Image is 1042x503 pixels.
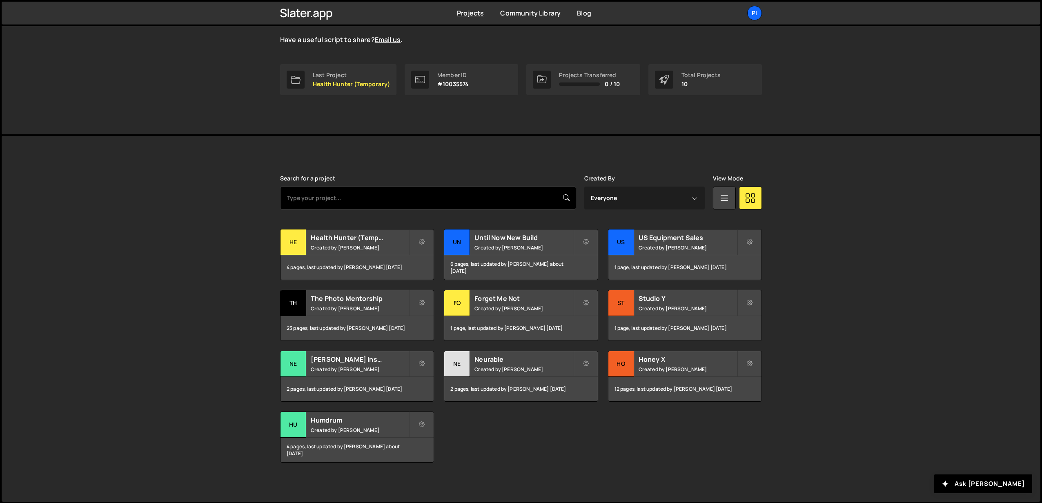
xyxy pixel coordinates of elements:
[280,412,434,463] a: Hu Humdrum Created by [PERSON_NAME] 4 pages, last updated by [PERSON_NAME] about [DATE]
[444,290,598,341] a: Fo Forget Me Not Created by [PERSON_NAME] 1 page, last updated by [PERSON_NAME] [DATE]
[639,355,737,364] h2: Honey X
[444,316,597,341] div: 1 page, last updated by [PERSON_NAME] [DATE]
[281,316,434,341] div: 23 pages, last updated by [PERSON_NAME] [DATE]
[313,72,390,78] div: Last Project
[608,377,761,401] div: 12 pages, last updated by [PERSON_NAME] [DATE]
[474,355,573,364] h2: Neurable
[375,35,401,44] a: Email us
[444,290,470,316] div: Fo
[608,316,761,341] div: 1 page, last updated by [PERSON_NAME] [DATE]
[280,290,434,341] a: Th The Photo Mentorship Created by [PERSON_NAME] 23 pages, last updated by [PERSON_NAME] [DATE]
[608,255,761,280] div: 1 page, last updated by [PERSON_NAME] [DATE]
[444,377,597,401] div: 2 pages, last updated by [PERSON_NAME] [DATE]
[474,305,573,312] small: Created by [PERSON_NAME]
[474,366,573,373] small: Created by [PERSON_NAME]
[281,290,306,316] div: Th
[474,294,573,303] h2: Forget Me Not
[280,187,576,209] input: Type your project...
[281,412,306,438] div: Hu
[474,244,573,251] small: Created by [PERSON_NAME]
[747,6,762,20] a: Pi
[608,290,762,341] a: St Studio Y Created by [PERSON_NAME] 1 page, last updated by [PERSON_NAME] [DATE]
[639,366,737,373] small: Created by [PERSON_NAME]
[444,229,470,255] div: Un
[608,290,634,316] div: St
[608,351,634,377] div: Ho
[444,255,597,280] div: 6 pages, last updated by [PERSON_NAME] about [DATE]
[681,72,721,78] div: Total Projects
[444,229,598,280] a: Un Until Now New Build Created by [PERSON_NAME] 6 pages, last updated by [PERSON_NAME] about [DATE]
[311,366,409,373] small: Created by [PERSON_NAME]
[639,233,737,242] h2: US Equipment Sales
[311,305,409,312] small: Created by [PERSON_NAME]
[713,175,743,182] label: View Mode
[639,244,737,251] small: Created by [PERSON_NAME]
[280,229,434,280] a: He Health Hunter (Temporary) Created by [PERSON_NAME] 4 pages, last updated by [PERSON_NAME] [DATE]
[608,229,634,255] div: US
[311,416,409,425] h2: Humdrum
[559,72,620,78] div: Projects Transferred
[280,351,434,402] a: Ne [PERSON_NAME] Insulation Created by [PERSON_NAME] 2 pages, last updated by [PERSON_NAME] [DATE]
[444,351,470,377] div: Ne
[584,175,615,182] label: Created By
[311,233,409,242] h2: Health Hunter (Temporary)
[281,351,306,377] div: Ne
[500,9,561,18] a: Community Library
[281,255,434,280] div: 4 pages, last updated by [PERSON_NAME] [DATE]
[474,233,573,242] h2: Until Now New Build
[281,229,306,255] div: He
[639,294,737,303] h2: Studio Y
[313,81,390,87] p: Health Hunter (Temporary)
[605,81,620,87] span: 0 / 10
[681,81,721,87] p: 10
[457,9,484,18] a: Projects
[311,355,409,364] h2: [PERSON_NAME] Insulation
[281,377,434,401] div: 2 pages, last updated by [PERSON_NAME] [DATE]
[639,305,737,312] small: Created by [PERSON_NAME]
[608,351,762,402] a: Ho Honey X Created by [PERSON_NAME] 12 pages, last updated by [PERSON_NAME] [DATE]
[577,9,591,18] a: Blog
[280,175,335,182] label: Search for a project
[311,427,409,434] small: Created by [PERSON_NAME]
[444,351,598,402] a: Ne Neurable Created by [PERSON_NAME] 2 pages, last updated by [PERSON_NAME] [DATE]
[311,244,409,251] small: Created by [PERSON_NAME]
[281,438,434,462] div: 4 pages, last updated by [PERSON_NAME] about [DATE]
[934,474,1032,493] button: Ask [PERSON_NAME]
[437,72,469,78] div: Member ID
[608,229,762,280] a: US US Equipment Sales Created by [PERSON_NAME] 1 page, last updated by [PERSON_NAME] [DATE]
[311,294,409,303] h2: The Photo Mentorship
[280,64,396,95] a: Last Project Health Hunter (Temporary)
[437,81,469,87] p: #10035574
